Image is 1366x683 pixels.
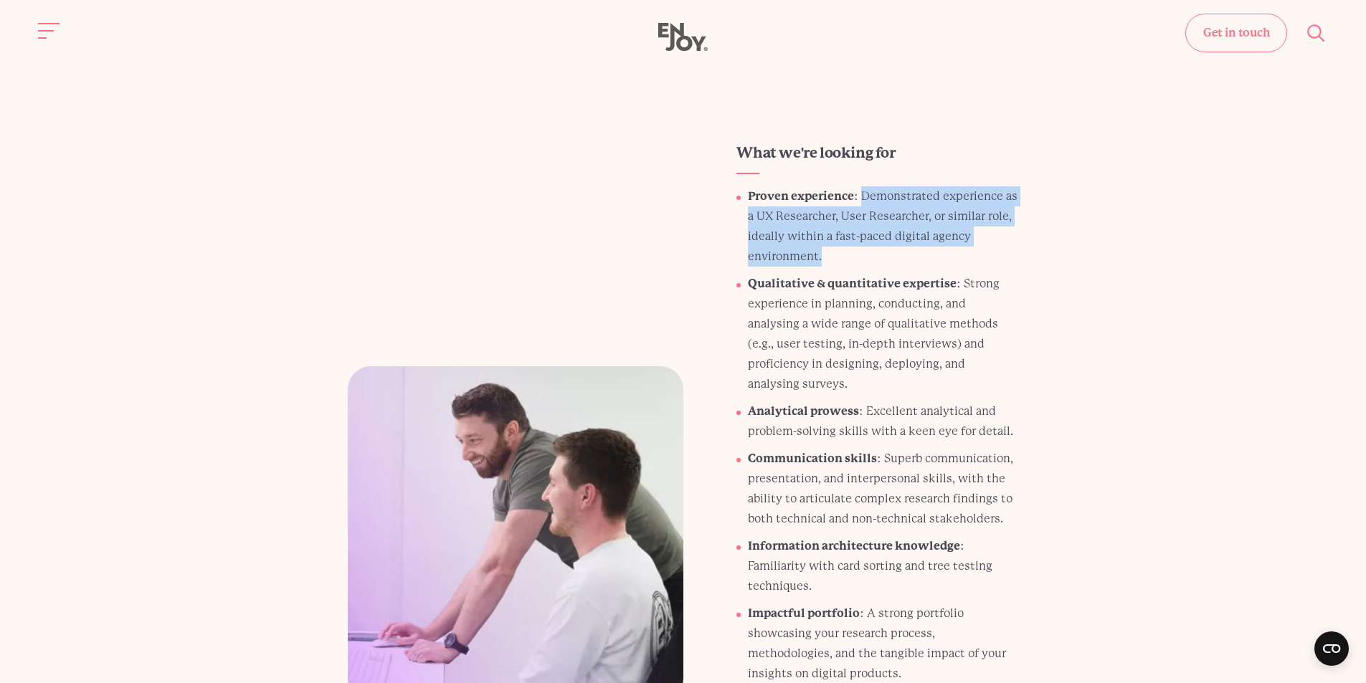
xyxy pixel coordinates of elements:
[1301,18,1332,48] button: Site search
[748,189,854,203] strong: Proven experience
[748,404,859,418] strong: Analytical prowess
[748,277,957,290] strong: Qualitative & quantitative expertise
[748,536,1018,596] p: : Familiarity with card sorting and tree testing techniques.
[748,186,1018,267] p: : Demonstrated experience as a UX Researcher, User Researcher, or similar role, ideally within a ...
[748,606,860,620] strong: Impactful portfolio
[736,143,895,163] h3: What we're looking for
[748,449,1018,529] p: : Superb communication, presentation, and interpersonal skills, with the ability to articulate co...
[1185,14,1287,52] a: Get in touch
[748,401,1018,441] p: : Excellent analytical and problem-solving skills with a keen eye for detail.
[1314,631,1349,666] button: Open CMP widget
[748,452,877,465] strong: Communication skills
[748,274,1018,394] p: : Strong experience in planning, conducting, and analysing a wide range of qualitative methods (e...
[748,539,960,553] strong: Information architecture knowledge
[34,16,65,46] button: Site navigation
